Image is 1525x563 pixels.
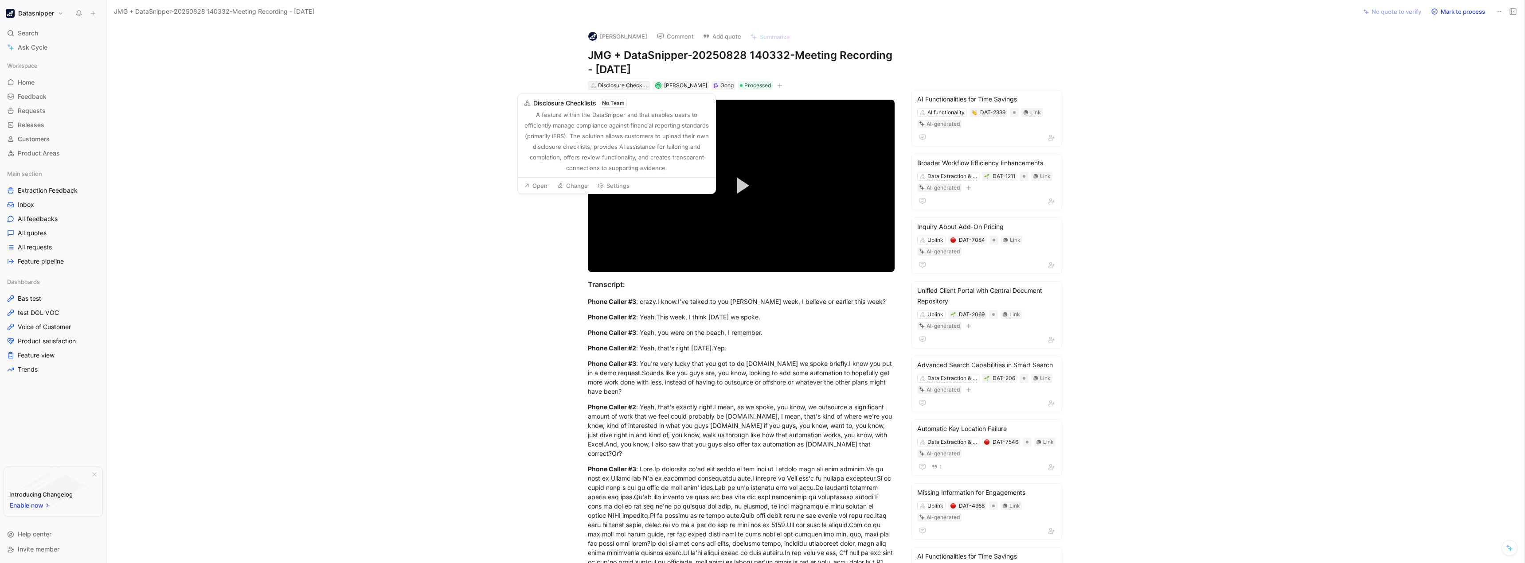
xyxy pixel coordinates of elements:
div: : Yeah.This week, I think [DATE] we spoke. [588,312,895,322]
button: Change [553,179,592,192]
div: Link [1043,438,1054,447]
div: DAT-206 [993,374,1015,383]
div: AI functionality [927,108,965,117]
img: 🌱 [984,376,989,381]
div: : Yeah, that's right [DATE].Yep. [588,343,895,353]
div: Data Extraction & Snipping [927,438,977,447]
a: Product Areas [4,147,103,160]
a: All feedbacks [4,212,103,225]
a: All quotes [4,226,103,240]
img: logo [588,32,597,41]
span: All feedbacks [18,214,58,223]
span: Home [18,78,35,87]
h1: JMG + DataSnipper-20250828 140332-Meeting Recording - [DATE] [588,48,895,77]
div: 👏 [971,109,978,116]
button: Settings [594,179,633,192]
img: 🌱 [984,174,989,179]
div: Uplink [927,236,943,245]
div: No Team [602,99,625,108]
div: Link [1010,236,1021,245]
span: Feedback [18,92,47,101]
span: All quotes [18,229,47,237]
button: Mark to process [1427,5,1489,18]
img: 🔴 [950,237,956,243]
span: Main section [7,169,42,178]
img: 🔴 [950,503,956,509]
div: DashboardsBas testtest DOL VOCVoice of CustomerProduct satisfactionFeature viewTrends [4,275,103,376]
div: 🔴 [984,439,990,445]
div: DAT-7546 [993,438,1018,447]
span: Ask Cycle [18,42,47,53]
span: Enable now [10,500,44,511]
a: All requests [4,241,103,254]
img: 👏 [972,110,977,115]
a: Feedback [4,90,103,103]
div: Gong [720,81,734,90]
span: Invite member [18,545,59,553]
span: test DOL VOC [18,308,59,317]
div: Link [1009,501,1020,510]
a: Releases [4,118,103,132]
button: 🔴 [950,503,956,509]
button: Add quote [699,30,745,43]
button: Summarize [746,31,794,43]
div: : crazy.I know.I've talked to you [PERSON_NAME] week, I believe or earlier this week? [588,297,895,306]
span: Extraction Feedback [18,186,78,195]
span: Help center [18,530,51,538]
div: Uplink [927,501,943,510]
div: Video Player [588,100,895,272]
mark: Phone Caller #2 [588,313,636,321]
div: AI-generated [927,449,960,458]
a: Inbox [4,198,103,211]
button: Comment [653,30,698,43]
span: [PERSON_NAME] [664,82,707,89]
a: Bas test [4,292,103,305]
img: 🌱 [950,312,956,317]
span: All requests [18,243,52,252]
mark: Phone Caller #3 [588,465,636,473]
a: Feature view [4,349,103,362]
span: JMG + DataSnipper-20250828 140332-Meeting Recording - [DATE] [114,6,314,17]
span: Summarize [760,33,790,41]
div: DAT-4968 [959,501,985,510]
mark: Phone Caller #2 [588,403,636,411]
button: 🌱 [984,375,990,381]
span: Product Areas [18,149,60,158]
div: Link [1040,374,1051,383]
div: AI Functionalities for Time Savings [917,551,1056,562]
div: AI-generated [927,120,960,128]
div: AI-generated [927,183,960,192]
span: Inbox [18,200,34,209]
div: Link [1040,172,1051,181]
div: DAT-7084 [959,236,985,245]
span: Customers [18,135,50,144]
a: Requests [4,104,103,117]
button: Disclosure ChecklistsNo TeamA feature within the DataSnipper and that enables users to efficientl... [520,96,714,175]
div: Transcript: [588,279,895,290]
div: Uplink [927,310,943,319]
div: : You're very lucky that you got to do [DOMAIN_NAME] we spoke briefly.I know you put in a demo re... [588,359,895,396]
div: Broader Workflow Efficiency Enhancements [917,158,1056,168]
div: Data Extraction & Snipping [927,374,977,383]
a: Voice of Customer [4,320,103,334]
button: logo[PERSON_NAME] [584,30,651,43]
span: Dashboards [7,277,40,286]
a: Extraction Feedback [4,184,103,197]
div: AI-generated [927,247,960,256]
span: Product satisfaction [18,337,76,346]
div: AI-generated [927,513,960,522]
button: 🌱 [950,311,956,318]
div: AI-generated [927,322,960,330]
mark: Phone Caller #3 [588,298,636,305]
a: Ask Cycle [4,41,103,54]
div: 🌱 [984,173,990,179]
button: Play Video [721,166,761,206]
a: test DOL VOC [4,306,103,319]
div: Disclosure Checklists [598,81,648,90]
div: : Yeah, you were on the beach, I remember. [588,328,895,337]
div: Inquiry About Add-On Pricing [917,221,1056,232]
mark: Phone Caller #2 [588,344,636,352]
div: DAT-1211 [993,172,1015,181]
